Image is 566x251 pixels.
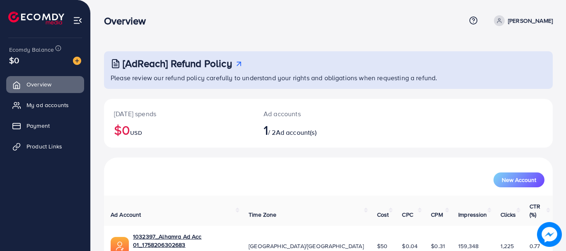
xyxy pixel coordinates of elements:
span: New Account [502,177,536,183]
span: CPM [431,210,443,219]
span: Overview [27,80,51,88]
span: Product Links [27,142,62,151]
a: [PERSON_NAME] [491,15,553,26]
a: My ad accounts [6,97,84,113]
img: logo [8,12,64,24]
p: Ad accounts [264,109,356,119]
h3: Overview [104,15,152,27]
a: Payment [6,117,84,134]
span: Impression [458,210,487,219]
span: $0 [9,54,19,66]
span: 159,348 [458,242,479,250]
span: Payment [27,122,50,130]
a: Product Links [6,138,84,155]
img: image [537,222,562,247]
img: image [73,57,81,65]
button: New Account [493,172,544,187]
a: 1032397_Alhamra Ad Acc 01_1758206302683 [133,232,235,249]
span: 1 [264,120,268,139]
span: CTR (%) [530,202,540,219]
p: [PERSON_NAME] [508,16,553,26]
span: Time Zone [249,210,276,219]
span: Ad Account [111,210,141,219]
span: Cost [377,210,389,219]
span: 0.77 [530,242,540,250]
span: $50 [377,242,387,250]
img: menu [73,16,82,25]
span: My ad accounts [27,101,69,109]
h2: / 2 [264,122,356,138]
span: Ad account(s) [276,128,317,137]
span: [GEOGRAPHIC_DATA]/[GEOGRAPHIC_DATA] [249,242,364,250]
h2: $0 [114,122,244,138]
span: CPC [402,210,413,219]
p: [DATE] spends [114,109,244,119]
span: USD [130,129,142,137]
a: Overview [6,76,84,93]
span: $0.31 [431,242,445,250]
span: $0.04 [402,242,418,250]
span: 1,225 [501,242,514,250]
span: Clicks [501,210,516,219]
h3: [AdReach] Refund Policy [123,57,232,69]
span: Ecomdy Balance [9,45,54,54]
p: Please review our refund policy carefully to understand your rights and obligations when requesti... [111,73,548,83]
